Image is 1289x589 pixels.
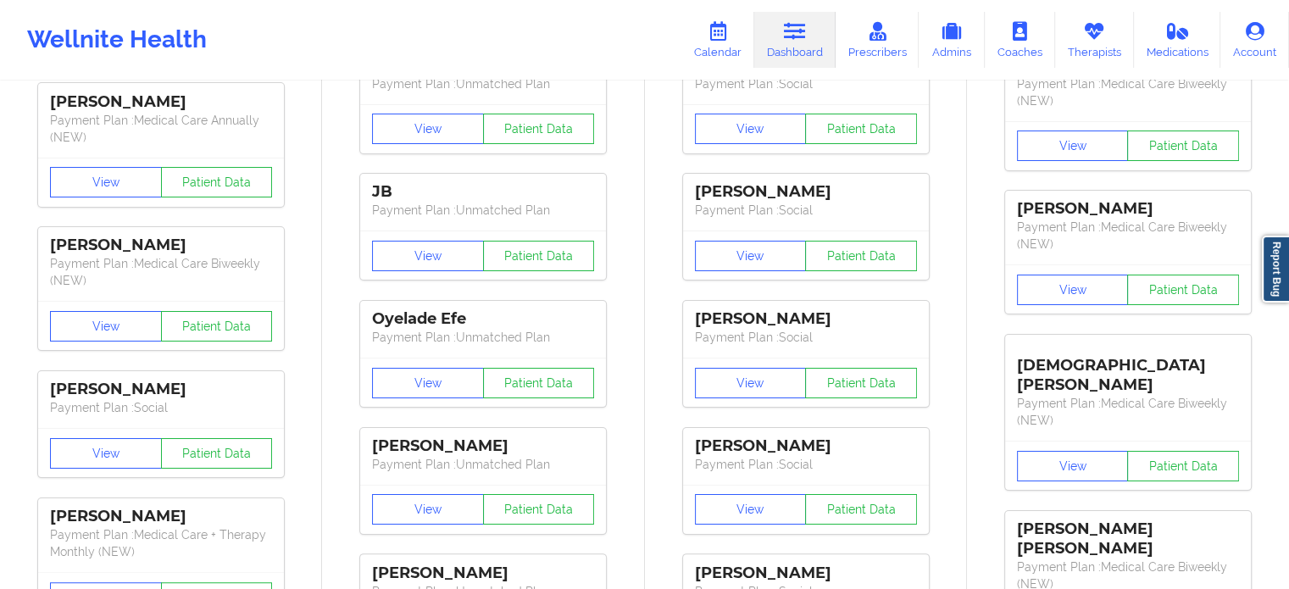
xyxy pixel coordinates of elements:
[50,507,272,526] div: [PERSON_NAME]
[695,202,917,219] p: Payment Plan : Social
[695,436,917,456] div: [PERSON_NAME]
[1127,275,1239,305] button: Patient Data
[695,329,917,346] p: Payment Plan : Social
[1127,131,1239,161] button: Patient Data
[50,92,272,112] div: [PERSON_NAME]
[754,12,836,68] a: Dashboard
[836,12,920,68] a: Prescribers
[372,202,594,219] p: Payment Plan : Unmatched Plan
[161,167,273,197] button: Patient Data
[161,311,273,342] button: Patient Data
[695,309,917,329] div: [PERSON_NAME]
[1055,12,1134,68] a: Therapists
[161,438,273,469] button: Patient Data
[50,167,162,197] button: View
[1017,343,1239,395] div: [DEMOGRAPHIC_DATA][PERSON_NAME]
[1220,12,1289,68] a: Account
[985,12,1055,68] a: Coaches
[805,114,917,144] button: Patient Data
[372,114,484,144] button: View
[695,75,917,92] p: Payment Plan : Social
[372,75,594,92] p: Payment Plan : Unmatched Plan
[1017,219,1239,253] p: Payment Plan : Medical Care Biweekly (NEW)
[695,456,917,473] p: Payment Plan : Social
[1017,395,1239,429] p: Payment Plan : Medical Care Biweekly (NEW)
[483,494,595,525] button: Patient Data
[1017,451,1129,481] button: View
[695,564,917,583] div: [PERSON_NAME]
[805,368,917,398] button: Patient Data
[50,255,272,289] p: Payment Plan : Medical Care Biweekly (NEW)
[50,112,272,146] p: Payment Plan : Medical Care Annually (NEW)
[372,436,594,456] div: [PERSON_NAME]
[805,494,917,525] button: Patient Data
[372,368,484,398] button: View
[1017,199,1239,219] div: [PERSON_NAME]
[50,526,272,560] p: Payment Plan : Medical Care + Therapy Monthly (NEW)
[372,564,594,583] div: [PERSON_NAME]
[483,241,595,271] button: Patient Data
[695,494,807,525] button: View
[695,182,917,202] div: [PERSON_NAME]
[681,12,754,68] a: Calendar
[1017,275,1129,305] button: View
[50,399,272,416] p: Payment Plan : Social
[50,438,162,469] button: View
[372,309,594,329] div: Oyelade Efe
[695,114,807,144] button: View
[919,12,985,68] a: Admins
[1134,12,1221,68] a: Medications
[50,236,272,255] div: [PERSON_NAME]
[372,456,594,473] p: Payment Plan : Unmatched Plan
[695,241,807,271] button: View
[483,368,595,398] button: Patient Data
[483,114,595,144] button: Patient Data
[695,368,807,398] button: View
[50,380,272,399] div: [PERSON_NAME]
[372,182,594,202] div: JB
[372,494,484,525] button: View
[805,241,917,271] button: Patient Data
[1017,131,1129,161] button: View
[1017,75,1239,109] p: Payment Plan : Medical Care Biweekly (NEW)
[1262,236,1289,303] a: Report Bug
[1127,451,1239,481] button: Patient Data
[50,311,162,342] button: View
[1017,520,1239,558] div: [PERSON_NAME] [PERSON_NAME]
[372,329,594,346] p: Payment Plan : Unmatched Plan
[372,241,484,271] button: View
